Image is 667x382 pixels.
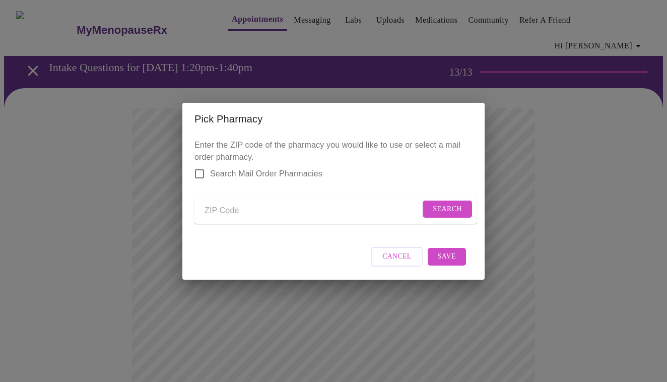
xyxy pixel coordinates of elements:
button: Cancel [371,247,423,267]
span: Cancel [382,250,412,263]
input: Send a message to your care team [205,203,420,219]
p: Enter the ZIP code of the pharmacy you would like to use or select a mail order pharmacy. [194,139,473,232]
span: Search [433,203,462,216]
h2: Pick Pharmacy [194,111,473,127]
span: Save [438,250,456,263]
button: Search [423,201,472,218]
span: Search Mail Order Pharmacies [210,168,322,180]
button: Save [428,248,466,266]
